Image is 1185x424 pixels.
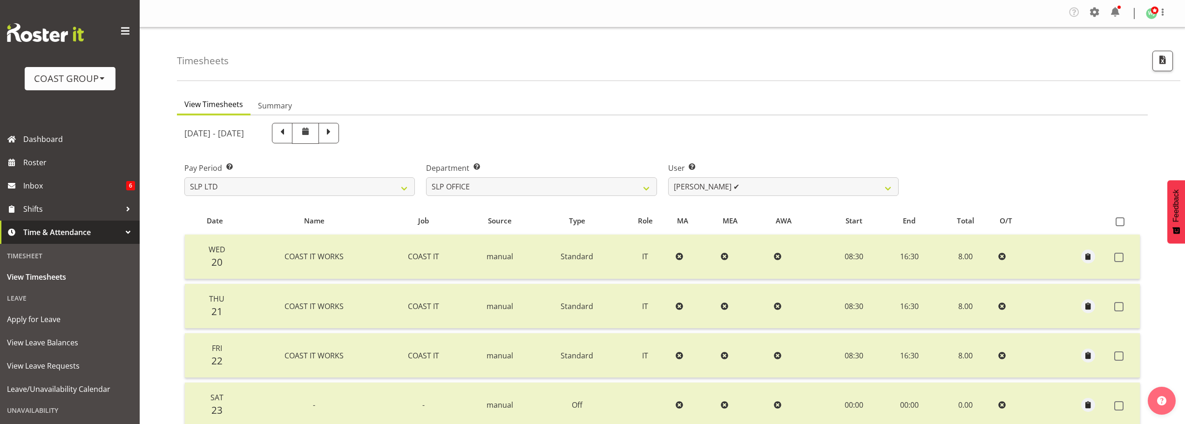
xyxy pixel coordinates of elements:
[23,202,121,216] span: Shifts
[190,215,239,226] div: Date
[284,251,344,262] span: COAST IT WORKS
[313,400,315,410] span: -
[882,235,937,279] td: 16:30
[535,333,619,378] td: Standard
[209,294,224,304] span: Thu
[642,251,648,262] span: IT
[7,312,133,326] span: Apply for Leave
[7,382,133,396] span: Leave/Unavailability Calendar
[642,350,648,361] span: IT
[177,55,229,66] h4: Timesheets
[389,215,459,226] div: Job
[825,333,882,378] td: 08:30
[184,162,415,174] label: Pay Period
[936,333,994,378] td: 8.00
[23,132,135,146] span: Dashboard
[1152,51,1173,71] button: Export CSV
[535,284,619,329] td: Standard
[2,354,137,377] a: View Leave Requests
[1167,180,1185,243] button: Feedback - Show survey
[408,251,439,262] span: COAST IT
[668,162,899,174] label: User
[23,155,135,169] span: Roster
[184,99,243,110] span: View Timesheets
[211,305,223,318] span: 21
[211,354,223,367] span: 22
[2,331,137,354] a: View Leave Balances
[882,333,937,378] td: 16:30
[2,246,137,265] div: Timesheet
[936,284,994,329] td: 8.00
[209,244,225,255] span: Wed
[126,181,135,190] span: 6
[723,215,765,226] div: MEA
[2,265,137,289] a: View Timesheets
[7,359,133,373] span: View Leave Requests
[642,301,648,311] span: IT
[7,23,84,42] img: Rosterit website logo
[887,215,931,226] div: End
[1000,215,1037,226] div: O/T
[2,308,137,331] a: Apply for Leave
[23,179,126,193] span: Inbox
[624,215,666,226] div: Role
[831,215,877,226] div: Start
[2,401,137,420] div: Unavailability
[487,350,513,361] span: manual
[212,343,222,353] span: Fri
[1157,396,1166,405] img: help-xxl-2.png
[825,235,882,279] td: 08:30
[1172,189,1180,222] span: Feedback
[211,256,223,269] span: 20
[408,301,439,311] span: COAST IT
[284,350,344,361] span: COAST IT WORKS
[258,100,292,111] span: Summary
[487,400,513,410] span: manual
[677,215,712,226] div: MA
[942,215,989,226] div: Total
[210,392,223,403] span: Sat
[250,215,378,226] div: Name
[211,404,223,417] span: 23
[422,400,425,410] span: -
[34,72,106,86] div: COAST GROUP
[184,128,244,138] h5: [DATE] - [DATE]
[408,350,439,361] span: COAST IT
[7,270,133,284] span: View Timesheets
[882,284,937,329] td: 16:30
[776,215,820,226] div: AWA
[284,301,344,311] span: COAST IT WORKS
[7,336,133,350] span: View Leave Balances
[487,301,513,311] span: manual
[2,377,137,401] a: Leave/Unavailability Calendar
[535,235,619,279] td: Standard
[426,162,657,174] label: Department
[936,235,994,279] td: 8.00
[469,215,530,226] div: Source
[23,225,121,239] span: Time & Attendance
[2,289,137,308] div: Leave
[825,284,882,329] td: 08:30
[541,215,613,226] div: Type
[1146,8,1157,19] img: woojin-jung1017.jpg
[487,251,513,262] span: manual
